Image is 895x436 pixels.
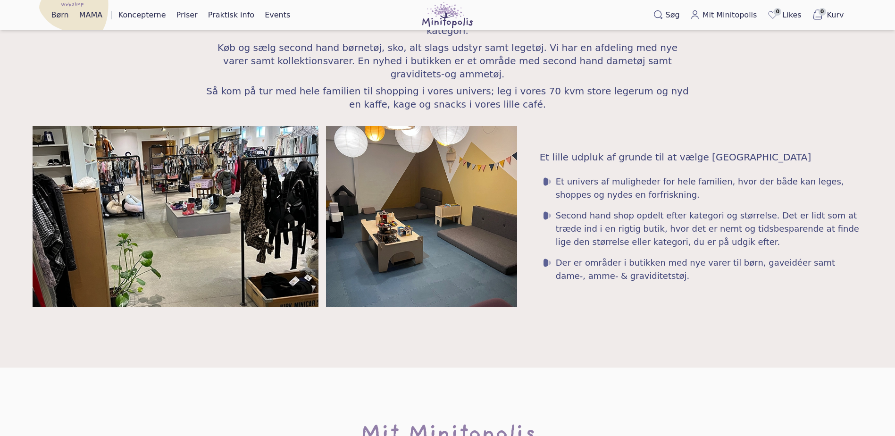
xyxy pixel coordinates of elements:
span: 0 [819,8,826,16]
a: MAMA [75,8,107,23]
button: Søg [650,8,684,23]
span: Likes [782,9,801,21]
h4: Et lille udpluk af grunde til at vælge [GEOGRAPHIC_DATA] [540,151,863,164]
img: Minitopolis logo [422,2,473,28]
span: Køb og sælg second hand børnetøj, sko, alt slags udstyr samt legetøj. Vi har en afdeling med nye ... [206,41,689,81]
a: 0Likes [763,7,805,23]
a: Mit Minitopolis [686,8,761,23]
a: Priser [173,8,201,23]
span: Kurv [827,9,844,21]
a: Børn [48,8,73,23]
span: 0 [774,8,781,16]
img: minitopolis butik [33,126,319,307]
img: minitopolis legerum [326,126,517,307]
span: Søg [666,9,680,21]
button: 0Kurv [808,7,848,23]
span: Et univers af muligheder for hele familien, hvor der både kan leges, shoppes og nydes en forfrisk... [556,175,863,201]
span: Der er områder i butikken med nye varer til børn, gaveidéer samt dame-, amme- & graviditetstøj. [556,256,863,283]
a: Events [261,8,294,23]
span: Second hand shop opdelt efter kategori og størrelse. Det er lidt som at træde ind i en rigtig but... [556,209,863,249]
span: Mit Minitopolis [703,9,757,21]
span: Så kom på tur med hele familien til shopping i vores univers; leg i vores 70 kvm store legerum og... [206,84,689,111]
a: Koncepterne [115,8,170,23]
a: Praktisk info [204,8,258,23]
